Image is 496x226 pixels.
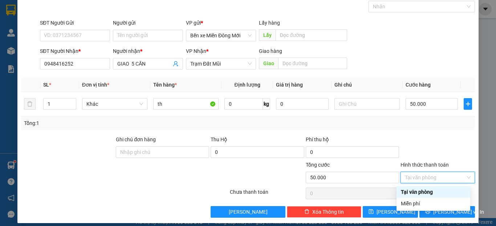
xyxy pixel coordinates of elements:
span: user-add [173,61,179,67]
input: Dọc đường [276,29,347,41]
div: Tổng: 1 [24,119,192,127]
span: plus [464,101,472,107]
button: save[PERSON_NAME] [363,206,418,218]
span: Cước hàng [406,82,431,88]
button: delete [24,98,36,110]
span: kg [263,98,270,110]
button: deleteXóa Thông tin [287,206,361,218]
input: VD: Bàn, Ghế [153,98,219,110]
div: Người gửi [113,19,183,27]
span: SL [43,82,49,88]
div: SĐT Người Nhận [40,47,110,55]
button: plus [464,98,472,110]
span: Đơn vị tính [82,82,109,88]
div: Người nhận [113,47,183,55]
span: Bến xe Miền Đông Mới [190,30,252,41]
input: Dọc đường [278,58,347,69]
div: Chưa thanh toán [229,188,305,201]
span: [PERSON_NAME] [229,208,268,216]
div: SĐT Người Gửi [40,19,110,27]
label: Hình thức thanh toán [401,162,449,168]
span: Lấy [259,29,276,41]
div: Tại văn phòng [401,188,466,196]
span: Thu Hộ [211,137,227,142]
span: save [369,209,374,215]
input: Ghi chú đơn hàng [116,146,209,158]
span: printer [425,209,430,215]
input: Ghi Chú [334,98,400,110]
span: Lấy hàng [259,20,280,26]
span: VP Nhận [186,48,206,54]
div: Phí thu hộ [306,135,399,146]
div: VP gửi [186,19,256,27]
span: Định lượng [234,82,260,88]
span: Trạm Đất Mũi [190,58,252,69]
span: Giá trị hàng [276,82,303,88]
span: Tên hàng [153,82,177,88]
button: printer[PERSON_NAME] và In [419,206,475,218]
span: [PERSON_NAME] [377,208,415,216]
button: [PERSON_NAME] [211,206,285,218]
span: Tại văn phòng [405,172,471,183]
span: Giao [259,58,278,69]
span: Xóa Thông tin [312,208,344,216]
span: [PERSON_NAME] và In [433,208,484,216]
input: 0 [276,98,328,110]
span: delete [304,209,309,215]
div: Miễn phí [401,200,466,208]
span: Tổng cước [306,162,330,168]
th: Ghi chú [332,78,403,92]
span: Khác [86,99,143,109]
label: Ghi chú đơn hàng [116,137,156,142]
span: Giao hàng [259,48,282,54]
